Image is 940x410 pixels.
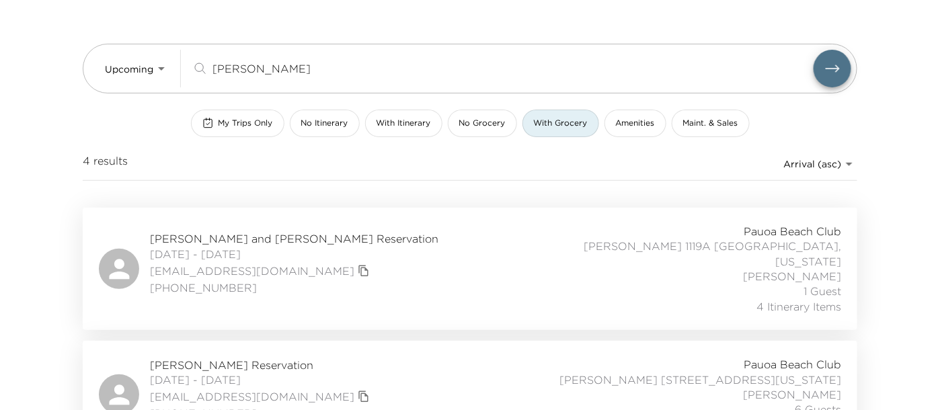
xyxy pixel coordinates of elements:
[544,239,841,269] span: [PERSON_NAME] 1119A [GEOGRAPHIC_DATA], [US_STATE]
[150,247,438,261] span: [DATE] - [DATE]
[459,118,506,129] span: No Grocery
[365,110,442,137] button: With Itinerary
[559,372,841,387] span: [PERSON_NAME] [STREET_ADDRESS][US_STATE]
[219,118,273,129] span: My Trips Only
[150,280,438,295] span: [PHONE_NUMBER]
[743,269,841,284] span: [PERSON_NAME]
[150,358,373,372] span: [PERSON_NAME] Reservation
[150,372,373,387] span: [DATE] - [DATE]
[354,261,373,280] button: copy primary member email
[448,110,517,137] button: No Grocery
[150,389,354,404] a: [EMAIL_ADDRESS][DOMAIN_NAME]
[354,387,373,406] button: copy primary member email
[683,118,738,129] span: Maint. & Sales
[522,110,599,137] button: With Grocery
[672,110,750,137] button: Maint. & Sales
[783,158,841,170] span: Arrival (asc)
[616,118,655,129] span: Amenities
[804,284,841,298] span: 1 Guest
[83,153,128,175] span: 4 results
[744,224,841,239] span: Pauoa Beach Club
[604,110,666,137] button: Amenities
[756,299,841,314] span: 4 Itinerary Items
[150,263,354,278] a: [EMAIL_ADDRESS][DOMAIN_NAME]
[743,387,841,402] span: [PERSON_NAME]
[534,118,588,129] span: With Grocery
[744,357,841,372] span: Pauoa Beach Club
[105,63,153,75] span: Upcoming
[377,118,431,129] span: With Itinerary
[212,60,814,76] input: Search by traveler, residence, or concierge
[290,110,360,137] button: No Itinerary
[301,118,348,129] span: No Itinerary
[150,231,438,246] span: [PERSON_NAME] and [PERSON_NAME] Reservation
[191,110,284,137] button: My Trips Only
[83,208,857,330] a: [PERSON_NAME] and [PERSON_NAME] Reservation[DATE] - [DATE][EMAIL_ADDRESS][DOMAIN_NAME]copy primar...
